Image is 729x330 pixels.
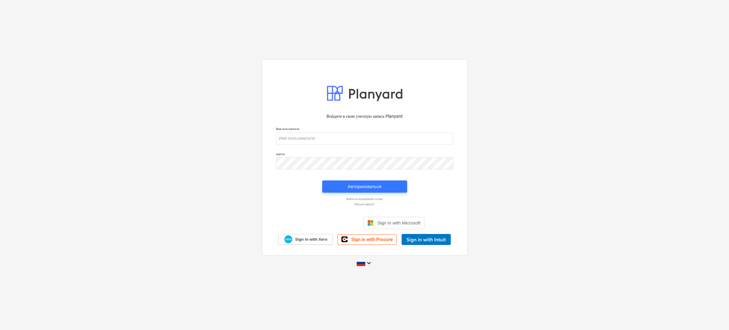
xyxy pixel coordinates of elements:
[276,113,453,120] p: Войдите в свою учетную запись Planyard
[301,216,362,230] iframe: Кнопка "Увійти через Google"
[284,235,292,243] img: Xero logo
[304,216,359,230] div: Увійти через Google (відкриється в новій вкладці)
[273,202,456,206] a: Забыли пароль?
[351,237,393,242] span: Sign in with Procore
[276,152,453,157] p: пароль
[348,183,381,191] div: Авторизоваться
[337,234,397,245] a: Sign in with Procore
[276,127,453,132] p: Имя пользователя
[273,197,456,201] a: Войти по волшебной ссылке
[295,237,327,242] span: Sign in with Xero
[278,234,333,245] a: Sign in with Xero
[367,220,374,226] img: Microsoft logo
[377,220,421,225] span: Sign in with Microsoft
[276,132,453,145] input: Имя пользователя
[365,259,373,267] i: keyboard_arrow_down
[322,180,407,193] button: Авторизоваться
